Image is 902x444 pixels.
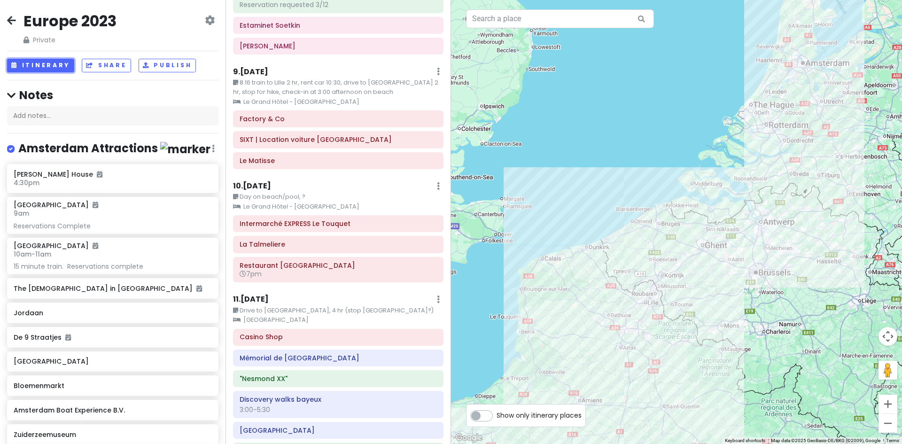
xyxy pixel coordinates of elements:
[240,135,437,144] h6: SIXT | Location voiture Lille
[240,261,437,270] h6: Restaurant La Base Nord
[233,67,268,77] h6: 9 . [DATE]
[240,240,437,249] h6: La Talmeliere
[93,242,98,249] i: Added to itinerary
[14,262,211,271] div: 15 minute train. Reservations complete
[14,430,211,439] h6: Zuiderzeemuseum
[14,406,211,414] h6: Amsterdam Boat Experience B.V.
[497,410,582,421] span: Show only itinerary places
[240,21,437,30] h6: Estaminet Soetkin
[240,395,437,404] h6: Discovery walks bayeux
[240,0,437,9] div: Reservation requested 3/12
[14,333,211,342] h6: De 9 Straatjes
[14,309,211,317] h6: Jordaan
[14,222,211,230] div: Reservations Complete
[233,315,443,325] small: [GEOGRAPHIC_DATA]
[233,97,443,107] small: Le Grand Hôtel - [GEOGRAPHIC_DATA]
[453,432,484,444] img: Google
[7,59,74,72] button: Itinerary
[14,382,211,390] h6: Bloemenmarkt
[82,59,131,72] button: Share
[14,249,51,259] span: 10am - 11am
[23,35,117,45] span: Private
[233,295,269,304] h6: 11 . [DATE]
[453,432,484,444] a: Open this area in Google Maps (opens a new window)
[879,327,897,346] button: Map camera controls
[18,141,210,156] h4: Amsterdam Attractions
[160,142,210,156] img: marker
[93,202,98,208] i: Added to itinerary
[240,374,437,383] h6: "Nesmond XX"
[7,106,218,126] div: Add notes...
[240,426,437,435] h6: Bayeux Cathedral
[23,11,117,31] h2: Europe 2023
[65,334,71,341] i: Added to itinerary
[14,201,98,209] h6: [GEOGRAPHIC_DATA]
[240,219,437,228] h6: Intermarché EXPRESS Le Touquet
[14,284,211,293] h6: The [DEMOGRAPHIC_DATA] in [GEOGRAPHIC_DATA]
[879,414,897,433] button: Zoom out
[725,437,765,444] button: Keyboard shortcuts
[240,156,437,165] h6: Le Matisse
[14,357,211,366] h6: [GEOGRAPHIC_DATA]
[771,438,880,443] span: Map data ©2025 GeoBasis-DE/BKG (©2009), Google
[97,171,102,178] i: Added to itinerary
[14,170,211,179] h6: [PERSON_NAME] House
[240,333,437,341] h6: Casino Shop
[233,306,443,315] small: Drive to [GEOGRAPHIC_DATA], 4 hr (stop [GEOGRAPHIC_DATA]?)
[886,438,899,443] a: Terms (opens in new tab)
[233,181,271,191] h6: 10 . [DATE]
[14,241,98,250] h6: [GEOGRAPHIC_DATA]
[879,361,897,380] button: Drag Pegman onto the map to open Street View
[139,59,196,72] button: Publish
[240,115,437,123] h6: Factory & Co
[240,269,262,279] span: 7pm
[196,285,202,292] i: Added to itinerary
[240,405,437,414] div: 3:00-5:30
[14,178,39,187] span: 4:30pm
[233,78,443,97] small: 8:16 train to Lille 2 hr, rent car 10:30, drive to [GEOGRAPHIC_DATA] 2 hr, stop for hike, check-i...
[240,354,437,362] h6: Mémorial de Caen
[7,88,218,102] h4: Notes
[233,202,443,211] small: Le Grand Hôtel - [GEOGRAPHIC_DATA]
[466,9,654,28] input: Search a place
[14,209,29,218] span: 9am
[879,395,897,413] button: Zoom in
[233,192,443,202] small: Day on beach/pool, ?
[240,42,437,50] h6: Carlito's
